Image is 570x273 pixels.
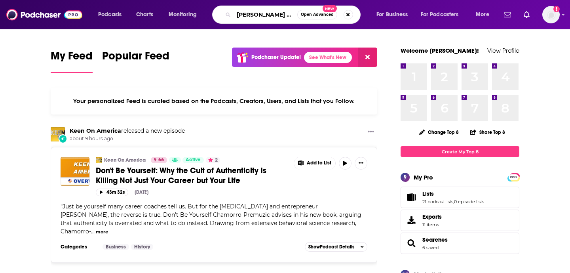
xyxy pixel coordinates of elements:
img: Keen On America [51,127,65,141]
span: Podcasts [98,9,122,20]
button: open menu [470,8,499,21]
a: Create My Top 8 [401,146,519,157]
span: For Business [376,9,408,20]
a: Active [182,157,204,163]
span: For Podcasters [421,9,459,20]
span: ... [91,228,95,235]
a: Searches [422,236,448,243]
a: Welcome [PERSON_NAME]! [401,47,479,54]
a: Popular Feed [102,49,169,73]
a: Keen On America [70,127,121,134]
span: Add to List [307,160,331,166]
button: open menu [416,8,470,21]
a: Keen On America [104,157,146,163]
div: Your personalized Feed is curated based on the Podcasts, Creators, Users, and Lists that you Follow. [51,88,377,115]
span: " [61,203,361,235]
span: Show Podcast Details [308,244,354,250]
svg: Add a profile image [553,6,560,12]
img: Don't Be Yourself: Why the Cult of Authenticity Is Killing Not Just Your Career but Your Life [61,157,89,186]
button: Show More Button [365,127,377,137]
a: Don't Be Yourself: Why the Cult of Authenticity Is Killing Not Just Your Career but Your Life [96,166,288,185]
span: Active [186,156,201,164]
span: More [476,9,489,20]
a: My Feed [51,49,93,73]
h3: Categories [61,244,96,250]
span: 66 [158,156,164,164]
img: Keen On America [96,157,102,163]
a: 21 podcast lists [422,199,453,204]
div: New Episode [59,134,67,143]
button: Show More Button [355,157,367,170]
button: 43m 32s [96,189,128,196]
span: 11 items [422,222,442,227]
span: , [453,199,454,204]
button: Show More Button [294,157,335,170]
button: open menu [93,8,132,21]
span: Exports [403,215,419,226]
span: Just be yourself many career coaches tell us. But for the [MEDICAL_DATA] and entrepreneur [PERSON... [61,203,361,235]
span: Charts [136,9,153,20]
a: Charts [131,8,158,21]
button: Show profile menu [542,6,560,23]
a: View Profile [487,47,519,54]
div: [DATE] [135,189,148,195]
div: Search podcasts, credits, & more... [220,6,368,24]
span: Lists [422,190,434,197]
a: Searches [403,238,419,249]
a: PRO [509,174,518,180]
h3: released a new episode [70,127,185,135]
a: Show notifications dropdown [521,8,533,21]
div: My Pro [414,174,433,181]
a: 0 episode lists [454,199,484,204]
button: ShowPodcast Details [305,242,367,252]
span: Searches [401,233,519,254]
button: open menu [371,8,418,21]
a: 6 saved [422,245,439,250]
span: Open Advanced [301,13,334,17]
span: My Feed [51,49,93,67]
a: 66 [151,157,167,163]
p: Podchaser Update! [251,54,301,61]
button: Change Top 8 [414,127,464,137]
button: Open AdvancedNew [297,10,337,19]
button: 2 [206,157,220,163]
a: History [131,244,153,250]
a: Show notifications dropdown [501,8,514,21]
a: Lists [422,190,484,197]
button: more [96,229,108,235]
span: Don't Be Yourself: Why the Cult of Authenticity Is Killing Not Just Your Career but Your Life [96,166,266,185]
a: See What's New [304,52,352,63]
span: Logged in as megcassidy [542,6,560,23]
span: Exports [422,213,442,220]
img: Podchaser - Follow, Share and Rate Podcasts [6,7,82,22]
span: about 9 hours ago [70,136,185,142]
span: Lists [401,187,519,208]
button: Share Top 8 [470,124,505,140]
span: Popular Feed [102,49,169,67]
a: Exports [401,210,519,231]
a: Lists [403,192,419,203]
span: New [323,5,337,12]
img: User Profile [542,6,560,23]
span: Monitoring [169,9,197,20]
a: Business [103,244,129,250]
input: Search podcasts, credits, & more... [234,8,297,21]
button: open menu [163,8,207,21]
